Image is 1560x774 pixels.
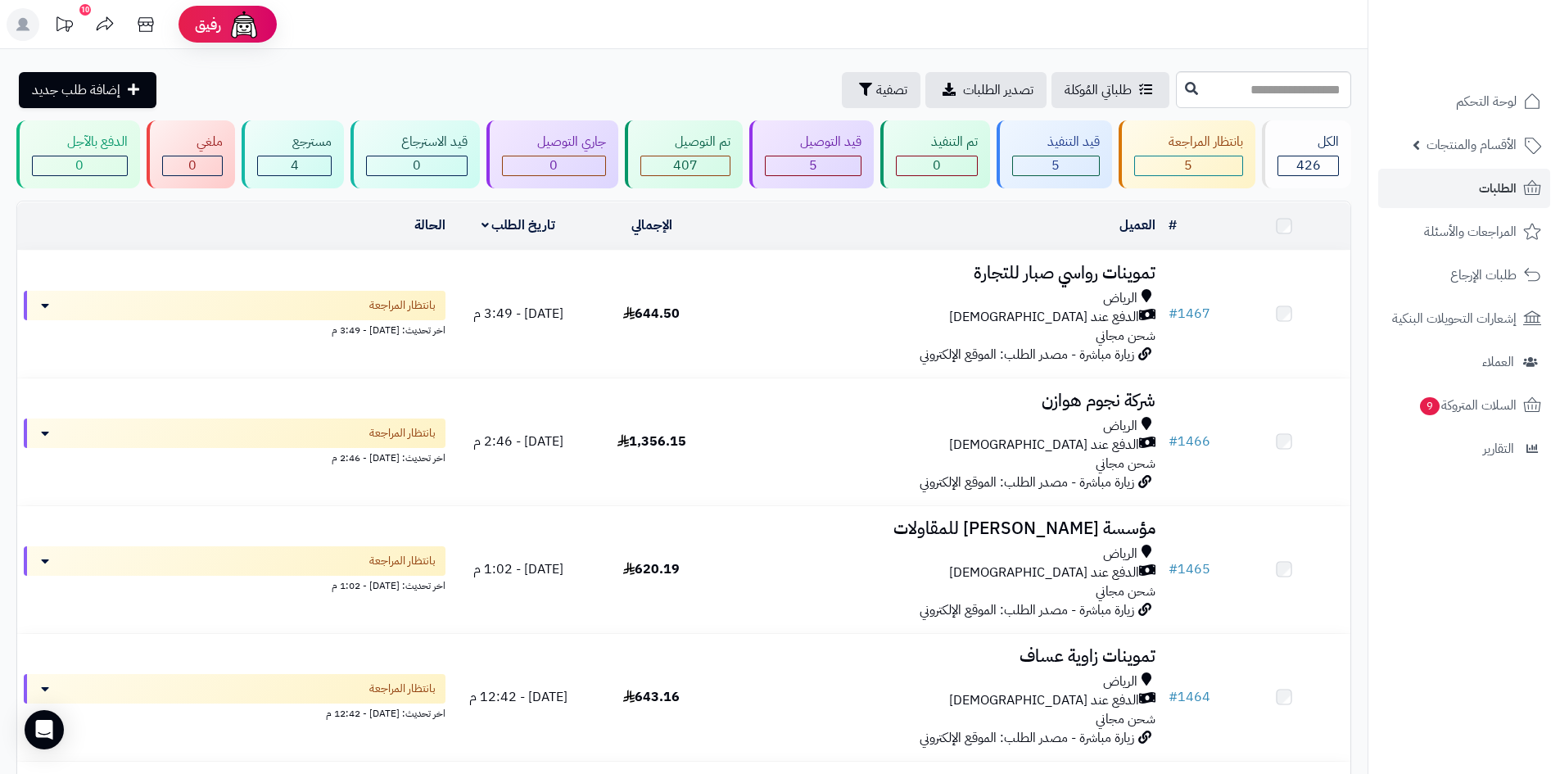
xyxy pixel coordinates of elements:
h3: مؤسسة [PERSON_NAME] للمقاولات [725,519,1155,538]
span: زيارة مباشرة - مصدر الطلب: الموقع الإلكتروني [920,345,1134,364]
a: تم التنفيذ 0 [877,120,993,188]
span: طلباتي المُوكلة [1065,80,1132,100]
div: جاري التوصيل [502,133,606,152]
span: المراجعات والأسئلة [1424,220,1517,243]
span: رفيق [195,15,221,34]
a: تصدير الطلبات [925,72,1047,108]
a: الحالة [414,215,445,235]
span: بانتظار المراجعة [369,425,436,441]
a: تم التوصيل 407 [622,120,747,188]
div: 0 [33,156,127,175]
h3: شركة نجوم هوازن [725,392,1155,410]
span: 5 [1051,156,1060,175]
a: السلات المتروكة9 [1378,386,1550,425]
span: # [1169,559,1178,579]
span: الرياض [1103,545,1137,564]
span: 620.19 [623,559,680,579]
div: 5 [766,156,861,175]
span: 407 [673,156,698,175]
a: الطلبات [1378,169,1550,208]
a: إشعارات التحويلات البنكية [1378,299,1550,338]
span: 643.16 [623,687,680,707]
span: 5 [809,156,817,175]
div: اخر تحديث: [DATE] - 2:46 م [24,448,445,465]
div: 407 [641,156,730,175]
span: العملاء [1482,351,1514,373]
span: 0 [75,156,84,175]
a: إضافة طلب جديد [19,72,156,108]
span: الدفع عند [DEMOGRAPHIC_DATA] [949,308,1139,327]
a: #1466 [1169,432,1210,451]
span: شحن مجاني [1096,326,1155,346]
div: 4 [258,156,331,175]
a: العميل [1119,215,1155,235]
span: 0 [549,156,558,175]
a: التقارير [1378,429,1550,468]
span: بانتظار المراجعة [369,297,436,314]
span: إشعارات التحويلات البنكية [1392,307,1517,330]
a: #1467 [1169,304,1210,324]
img: ai-face.png [228,8,260,41]
a: العملاء [1378,342,1550,382]
a: طلباتي المُوكلة [1051,72,1169,108]
a: الدفع بالآجل 0 [13,120,143,188]
span: الأقسام والمنتجات [1427,134,1517,156]
a: تاريخ الطلب [482,215,556,235]
a: المراجعات والأسئلة [1378,212,1550,251]
span: 0 [188,156,197,175]
a: مسترجع 4 [238,120,347,188]
span: 5 [1184,156,1192,175]
a: الإجمالي [631,215,672,235]
div: 10 [79,4,91,16]
span: تصدير الطلبات [963,80,1033,100]
span: زيارة مباشرة - مصدر الطلب: الموقع الإلكتروني [920,600,1134,620]
span: بانتظار المراجعة [369,553,436,569]
span: السلات المتروكة [1418,394,1517,417]
a: لوحة التحكم [1378,82,1550,121]
span: الطلبات [1479,177,1517,200]
div: قيد التوصيل [765,133,861,152]
span: [DATE] - 12:42 م [469,687,567,707]
div: اخر تحديث: [DATE] - 3:49 م [24,320,445,337]
a: #1464 [1169,687,1210,707]
a: قيد التنفيذ 5 [993,120,1115,188]
span: [DATE] - 1:02 م [473,559,563,579]
img: logo-2.png [1449,42,1544,76]
h3: تموينات رواسي صبار للتجارة [725,264,1155,283]
div: بانتظار المراجعة [1134,133,1244,152]
span: # [1169,432,1178,451]
span: بانتظار المراجعة [369,681,436,697]
a: بانتظار المراجعة 5 [1115,120,1259,188]
span: 4 [291,156,299,175]
div: قيد التنفيذ [1012,133,1100,152]
span: 0 [933,156,941,175]
span: إضافة طلب جديد [32,80,120,100]
a: قيد التوصيل 5 [746,120,877,188]
div: 5 [1013,156,1099,175]
span: [DATE] - 2:46 م [473,432,563,451]
span: التقارير [1483,437,1514,460]
a: #1465 [1169,559,1210,579]
div: قيد الاسترجاع [366,133,468,152]
span: تصفية [876,80,907,100]
span: زيارة مباشرة - مصدر الطلب: الموقع الإلكتروني [920,728,1134,748]
span: شحن مجاني [1096,582,1155,601]
span: شحن مجاني [1096,454,1155,473]
div: الدفع بالآجل [32,133,128,152]
a: الكل426 [1259,120,1354,188]
div: 0 [503,156,605,175]
a: طلبات الإرجاع [1378,256,1550,295]
span: شحن مجاني [1096,709,1155,729]
h3: تموينات زاوية عساف [725,647,1155,666]
span: # [1169,304,1178,324]
a: ملغي 0 [143,120,239,188]
span: 9 [1420,397,1440,415]
div: 5 [1135,156,1243,175]
span: طلبات الإرجاع [1450,264,1517,287]
div: Open Intercom Messenger [25,710,64,749]
a: تحديثات المنصة [43,8,84,45]
span: الدفع عند [DEMOGRAPHIC_DATA] [949,564,1139,582]
span: الرياض [1103,289,1137,308]
div: 0 [367,156,467,175]
a: جاري التوصيل 0 [483,120,622,188]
